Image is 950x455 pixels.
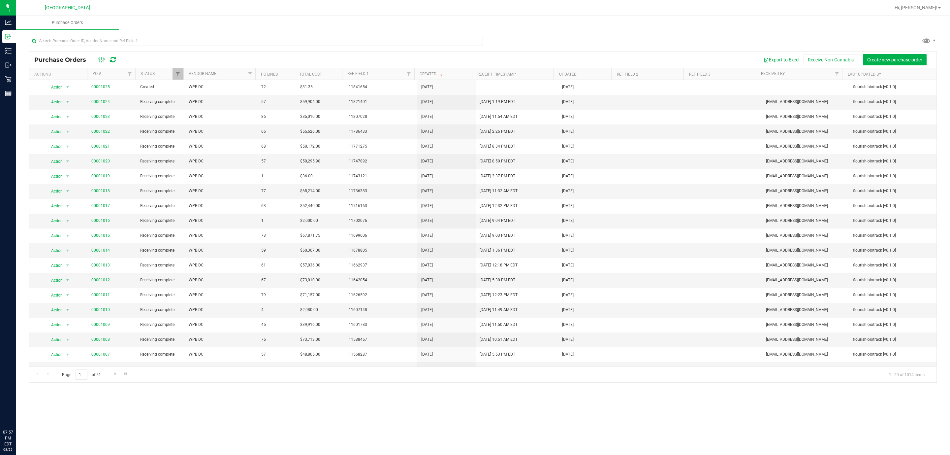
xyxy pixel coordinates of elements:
[300,203,320,209] span: $52,440.00
[421,203,433,209] span: [DATE]
[91,218,110,223] a: 00001016
[45,305,63,315] span: Action
[141,71,155,76] a: Status
[140,336,181,343] span: Receiving complete
[421,322,433,328] span: [DATE]
[421,158,433,164] span: [DATE]
[299,72,322,77] a: Total Cost
[766,218,845,224] span: [EMAIL_ADDRESS][DOMAIN_NAME]
[853,84,933,90] span: flourish-biotrack [v0.1.0]
[140,322,181,328] span: Receiving complete
[349,292,414,298] span: 11626592
[349,307,414,313] span: 11607148
[853,336,933,343] span: flourish-biotrack [v0.1.0]
[853,99,933,105] span: flourish-biotrack [v0.1.0]
[562,114,574,120] span: [DATE]
[562,277,574,283] span: [DATE]
[480,351,515,358] span: [DATE] 5:53 PM EDT
[63,172,72,181] span: select
[34,56,93,63] span: Purchase Orders
[420,72,444,76] a: Created
[480,247,515,254] span: [DATE] 1:36 PM EDT
[91,263,110,267] a: 00001013
[189,307,254,313] span: WPB DC
[140,128,181,135] span: Receiving complete
[349,173,414,179] span: 11743121
[5,76,12,83] inline-svg: Retail
[140,84,181,90] span: Created
[91,203,110,208] a: 00001017
[63,127,72,136] span: select
[480,336,518,343] span: [DATE] 10:51 AM EDT
[45,291,63,300] span: Action
[480,143,515,150] span: [DATE] 8:34 PM EDT
[853,128,933,135] span: flourish-biotrack [v0.1.0]
[140,292,181,298] span: Receiving complete
[480,262,518,268] span: [DATE] 12:18 PM EDT
[140,351,181,358] span: Receiving complete
[766,232,845,239] span: [EMAIL_ADDRESS][DOMAIN_NAME]
[63,142,72,151] span: select
[300,307,318,313] span: $2,080.00
[5,90,12,97] inline-svg: Reports
[480,99,515,105] span: [DATE] 1:19 PM EDT
[45,187,63,196] span: Action
[140,99,181,105] span: Receiving complete
[349,232,414,239] span: 11699606
[140,114,181,120] span: Receiving complete
[349,262,414,268] span: 11662937
[63,261,72,270] span: select
[45,276,63,285] span: Action
[91,278,110,282] a: 00001012
[140,247,181,254] span: Receiving complete
[300,99,320,105] span: $59,904.00
[617,72,638,77] a: Ref Field 2
[895,5,937,10] span: Hi, [PERSON_NAME]!
[480,128,515,135] span: [DATE] 2:26 PM EDT
[189,71,216,76] a: Vendor Name
[480,232,515,239] span: [DATE] 9:03 PM EDT
[421,232,433,239] span: [DATE]
[45,127,63,136] span: Action
[349,114,414,120] span: 11807028
[421,99,433,105] span: [DATE]
[5,62,12,68] inline-svg: Outbound
[261,143,292,150] span: 68
[300,322,320,328] span: $39,916.00
[853,218,933,224] span: flourish-biotrack [v0.1.0]
[91,99,110,104] a: 00001024
[91,85,110,89] a: 00001025
[766,114,845,120] span: [EMAIL_ADDRESS][DOMAIN_NAME]
[480,173,515,179] span: [DATE] 3:37 PM EDT
[189,292,254,298] span: WPB DC
[261,336,292,343] span: 75
[853,158,933,164] span: flourish-biotrack [v0.1.0]
[189,277,254,283] span: WPB DC
[63,157,72,166] span: select
[3,429,13,447] p: 07:57 PM EDT
[189,128,254,135] span: WPB DC
[91,307,110,312] a: 00001010
[91,159,110,163] a: 00001020
[562,158,574,164] span: [DATE]
[300,173,313,179] span: $36.00
[766,277,845,283] span: [EMAIL_ADDRESS][DOMAIN_NAME]
[63,320,72,330] span: select
[562,99,574,105] span: [DATE]
[189,351,254,358] span: WPB DC
[562,336,574,343] span: [DATE]
[45,97,63,107] span: Action
[421,336,433,343] span: [DATE]
[63,231,72,240] span: select
[562,232,574,239] span: [DATE]
[63,365,72,374] span: select
[45,157,63,166] span: Action
[421,188,433,194] span: [DATE]
[189,322,254,328] span: WPB DC
[76,369,87,380] input: 1
[766,128,845,135] span: [EMAIL_ADDRESS][DOMAIN_NAME]
[300,336,320,343] span: $73,713.00
[261,188,292,194] span: 77
[261,322,292,328] span: 45
[766,322,845,328] span: [EMAIL_ADDRESS][DOMAIN_NAME]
